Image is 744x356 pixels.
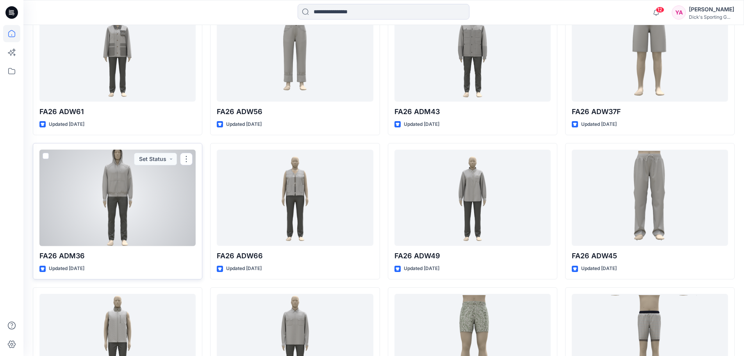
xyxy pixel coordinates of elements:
a: FA26 ADW56 [217,5,373,102]
p: Updated [DATE] [404,265,439,273]
p: Updated [DATE] [404,120,439,129]
p: Updated [DATE] [49,265,84,273]
p: FA26 ADW45 [572,250,728,261]
p: Updated [DATE] [226,265,262,273]
a: FA26 ADW49 [394,150,551,246]
p: Updated [DATE] [581,120,617,129]
a: FA26 ADW45 [572,150,728,246]
p: FA26 ADW66 [217,250,373,261]
p: FA26 ADM43 [394,106,551,117]
div: Dick's Sporting G... [689,14,734,20]
a: FA26 ADW66 [217,150,373,246]
p: Updated [DATE] [226,120,262,129]
a: FA26 ADW61 [39,5,196,102]
p: FA26 ADW49 [394,250,551,261]
div: YA [672,5,686,20]
div: [PERSON_NAME] [689,5,734,14]
p: FA26 ADW61 [39,106,196,117]
span: 12 [656,7,664,13]
a: FA26 ADW37F [572,5,728,102]
a: FA26 ADM43 [394,5,551,102]
p: FA26 ADW56 [217,106,373,117]
p: Updated [DATE] [49,120,84,129]
p: FA26 ADM36 [39,250,196,261]
a: FA26 ADM36 [39,150,196,246]
p: Updated [DATE] [581,265,617,273]
p: FA26 ADW37F [572,106,728,117]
